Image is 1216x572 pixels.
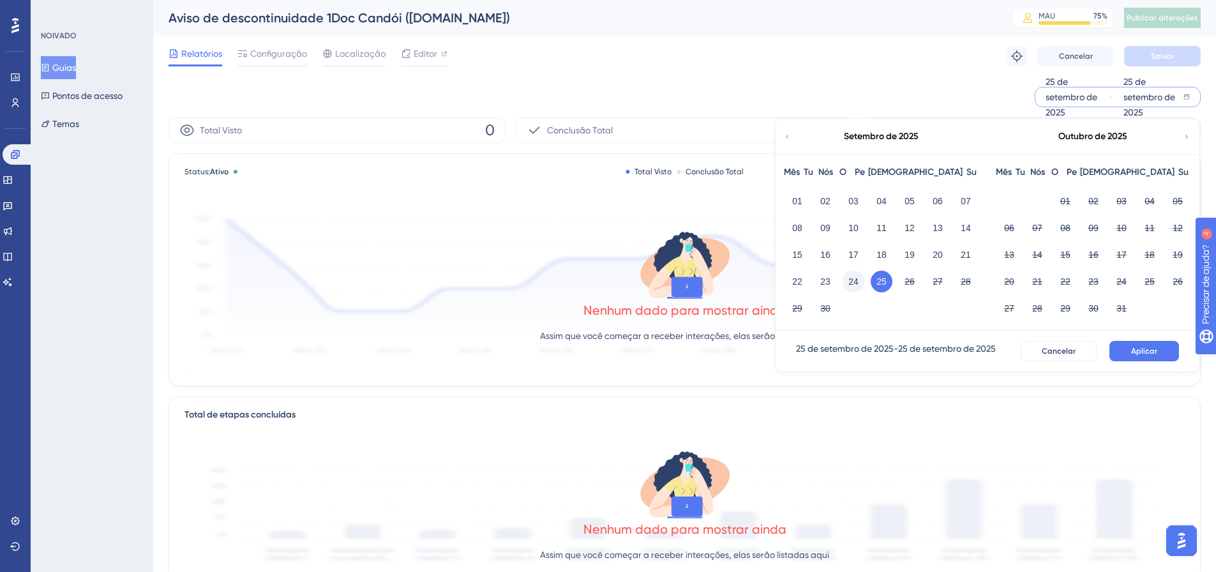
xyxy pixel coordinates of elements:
[1032,223,1042,233] font: 07
[820,196,830,206] font: 02
[843,244,864,266] button: 17
[876,223,887,233] font: 11
[820,223,830,233] font: 09
[786,271,808,292] button: 22
[1124,8,1201,28] button: Publicar alterações
[786,217,808,239] button: 08
[998,271,1020,292] button: 20
[1162,522,1201,560] iframe: Iniciador do Assistente de IA do UserGuiding
[1059,52,1093,61] font: Cancelar
[1145,223,1155,233] font: 11
[1032,303,1042,313] font: 28
[868,167,963,177] font: [DEMOGRAPHIC_DATA]
[1083,217,1104,239] button: 09
[1026,297,1048,319] button: 28
[485,121,495,139] font: 0
[1145,250,1155,260] font: 18
[955,190,977,212] button: 07
[792,223,802,233] font: 08
[1139,190,1160,212] button: 04
[1116,276,1127,287] font: 24
[904,276,915,287] font: 26
[1060,223,1070,233] font: 08
[1139,244,1160,266] button: 18
[998,217,1020,239] button: 06
[792,196,802,206] font: 01
[1042,347,1076,356] font: Cancelar
[786,244,808,266] button: 15
[927,217,949,239] button: 13
[1167,244,1189,266] button: 19
[855,167,865,177] font: Pe
[927,190,949,212] button: 06
[848,196,859,206] font: 03
[1055,244,1076,266] button: 15
[814,217,836,239] button: 09
[784,167,800,177] font: Mês
[998,244,1020,266] button: 13
[1083,271,1104,292] button: 23
[818,167,833,177] font: Nós
[933,196,943,206] font: 06
[540,331,829,341] font: Assim que você começar a receber interações, elas serão listadas aqui
[1124,46,1201,66] button: Salvar
[1173,250,1183,260] font: 19
[52,91,123,101] font: Pontos de acesso
[786,297,808,319] button: 29
[894,343,898,354] font: -
[843,217,864,239] button: 10
[1127,13,1198,22] font: Publicar alterações
[786,190,808,212] button: 01
[1026,271,1048,292] button: 21
[1060,303,1070,313] font: 29
[1111,190,1132,212] button: 03
[848,223,859,233] font: 10
[1131,347,1157,356] font: Aplicar
[1145,276,1155,287] font: 25
[966,167,977,177] font: Su
[1151,52,1174,61] font: Salvar
[848,250,859,260] font: 17
[1111,244,1132,266] button: 17
[200,125,242,135] font: Total Visto
[41,84,123,107] button: Pontos de acesso
[899,190,920,212] button: 05
[844,131,919,142] font: Setembro de 2025
[41,112,79,135] button: Temas
[814,190,836,212] button: 02
[876,250,887,260] font: 18
[1083,244,1104,266] button: 16
[119,8,123,15] font: 4
[796,343,894,354] font: 25 de setembro de 2025
[804,167,813,177] font: Tu
[1055,297,1076,319] button: 29
[1116,250,1127,260] font: 17
[1037,46,1114,66] button: Cancelar
[1021,341,1097,361] button: Cancelar
[814,271,836,292] button: 23
[1167,190,1189,212] button: 05
[792,250,802,260] font: 15
[843,271,864,292] button: 24
[933,250,943,260] font: 20
[634,167,672,176] font: Total Visto
[955,217,977,239] button: 14
[41,31,77,40] font: NOIVADO
[792,303,802,313] font: 29
[996,167,1012,177] font: Mês
[181,49,222,59] font: Relatórios
[899,271,920,292] button: 26
[1083,190,1104,212] button: 02
[1178,167,1189,177] font: Su
[1139,217,1160,239] button: 11
[1026,244,1048,266] button: 14
[41,56,76,79] button: Guias
[820,276,830,287] font: 23
[1055,271,1076,292] button: 22
[1039,11,1055,20] font: MAU
[820,250,830,260] font: 16
[1116,303,1127,313] font: 31
[1088,276,1099,287] font: 23
[843,190,864,212] button: 03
